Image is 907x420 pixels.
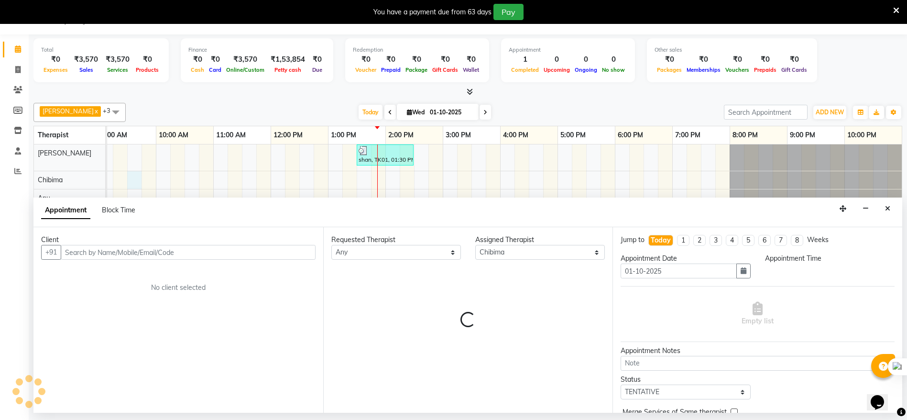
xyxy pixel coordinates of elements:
[358,146,413,164] div: shan, TK01, 01:30 PM-02:30 PM, Deep Tissue Repair Therapy 60 Min([DEMOGRAPHIC_DATA])
[752,54,779,65] div: ₹0
[765,254,895,264] div: Appointment Time
[353,66,379,73] span: Voucher
[558,128,588,142] a: 5:00 PM
[271,128,305,142] a: 12:00 PM
[867,382,897,410] iframe: chat widget
[710,235,722,246] li: 3
[353,54,379,65] div: ₹0
[509,66,541,73] span: Completed
[775,235,787,246] li: 7
[779,66,809,73] span: Gift Cards
[224,66,267,73] span: Online/Custom
[328,128,359,142] a: 1:00 PM
[724,105,808,120] input: Search Appointment
[541,66,572,73] span: Upcoming
[214,128,248,142] a: 11:00 AM
[331,235,461,245] div: Requested Therapist
[673,128,703,142] a: 7:00 PM
[742,235,754,246] li: 5
[379,66,403,73] span: Prepaid
[267,54,309,65] div: ₹1,53,854
[403,66,430,73] span: Package
[156,128,191,142] a: 10:00 AM
[41,235,316,245] div: Client
[379,54,403,65] div: ₹0
[430,54,460,65] div: ₹0
[816,109,844,116] span: ADD NEW
[460,66,481,73] span: Wallet
[427,105,475,120] input: 2025-10-01
[188,46,326,54] div: Finance
[693,235,706,246] li: 2
[881,201,895,216] button: Close
[779,54,809,65] div: ₹0
[41,54,70,65] div: ₹0
[475,235,605,245] div: Assigned Therapist
[509,46,627,54] div: Appointment
[404,109,427,116] span: Wed
[41,245,61,260] button: +91
[70,54,102,65] div: ₹3,570
[61,245,316,260] input: Search by Name/Mobile/Email/Code
[359,105,382,120] span: Today
[723,54,752,65] div: ₹0
[102,54,133,65] div: ₹3,570
[443,128,473,142] a: 3:00 PM
[353,46,481,54] div: Redemption
[655,54,684,65] div: ₹0
[651,235,671,245] div: Today
[102,206,135,214] span: Block Time
[103,107,118,114] span: +3
[493,4,524,20] button: Pay
[77,66,96,73] span: Sales
[752,66,779,73] span: Prepaids
[623,407,727,419] span: Merge Services of Same therapist
[41,46,161,54] div: Total
[38,131,68,139] span: Therapist
[38,176,63,184] span: Chibima
[621,375,750,385] div: Status
[207,66,224,73] span: Card
[572,66,600,73] span: Ongoing
[758,235,771,246] li: 6
[621,254,750,264] div: Appointment Date
[430,66,460,73] span: Gift Cards
[807,235,829,245] div: Weeks
[310,66,325,73] span: Due
[600,66,627,73] span: No show
[38,194,50,202] span: Anu
[621,264,736,278] input: yyyy-mm-dd
[224,54,267,65] div: ₹3,570
[99,128,130,142] a: 9:00 AM
[207,54,224,65] div: ₹0
[655,66,684,73] span: Packages
[309,54,326,65] div: ₹0
[373,7,492,17] div: You have a payment due from 63 days
[621,235,645,245] div: Jump to
[188,54,207,65] div: ₹0
[615,128,645,142] a: 6:00 PM
[133,54,161,65] div: ₹0
[684,54,723,65] div: ₹0
[813,106,846,119] button: ADD NEW
[272,66,304,73] span: Petty cash
[677,235,689,246] li: 1
[38,149,91,157] span: [PERSON_NAME]
[730,128,760,142] a: 8:00 PM
[742,302,774,326] span: Empty list
[403,54,430,65] div: ₹0
[600,54,627,65] div: 0
[43,107,94,115] span: [PERSON_NAME]
[105,66,131,73] span: Services
[460,54,481,65] div: ₹0
[621,346,895,356] div: Appointment Notes
[845,128,879,142] a: 10:00 PM
[188,66,207,73] span: Cash
[791,235,803,246] li: 8
[386,128,416,142] a: 2:00 PM
[64,283,293,293] div: No client selected
[133,66,161,73] span: Products
[684,66,723,73] span: Memberships
[41,202,90,219] span: Appointment
[509,54,541,65] div: 1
